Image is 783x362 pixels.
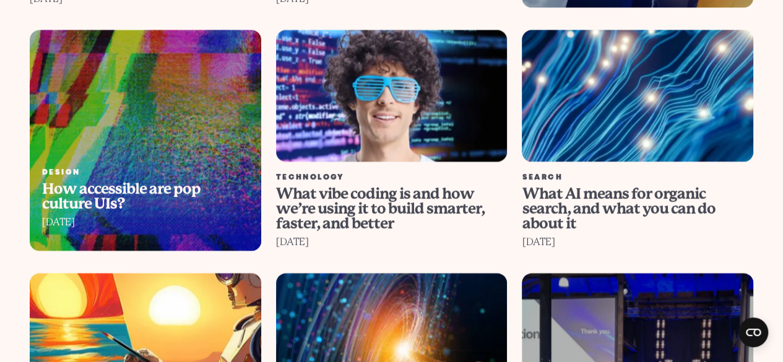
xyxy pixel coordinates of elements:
[42,180,201,212] span: How accessible are pop culture UIs?
[276,174,508,181] div: Technology
[276,233,508,251] div: [DATE]
[276,30,508,162] img: What vibe coding is and how we’re using it to build smarter, faster, and better
[22,30,269,251] a: How accessible are pop culture UIs? Design How accessible are pop culture UIs? [DATE]
[276,185,485,232] span: What vibe coding is and how we’re using it to build smarter, faster, and better
[269,30,515,251] a: What vibe coding is and how we’re using it to build smarter, faster, and better Technology What v...
[42,169,249,176] div: Design
[522,30,753,162] img: What AI means for organic search, and what you can do about it
[514,30,761,251] a: What AI means for organic search, and what you can do about it Search What AI means for organic s...
[522,174,753,181] div: Search
[42,213,249,231] div: [DATE]
[738,317,768,347] button: Open CMP widget
[522,233,753,251] div: [DATE]
[522,185,715,232] span: What AI means for organic search, and what you can do about it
